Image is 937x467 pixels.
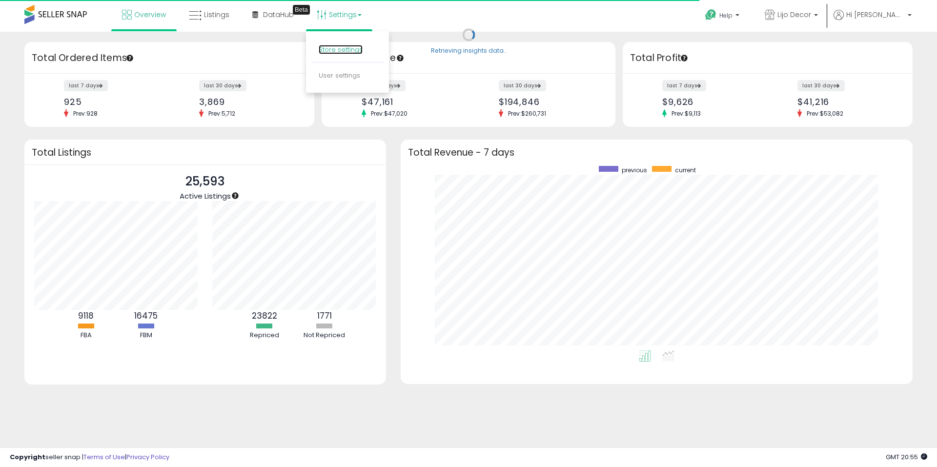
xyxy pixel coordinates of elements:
[662,97,760,107] div: $9,626
[396,54,405,62] div: Tooltip anchor
[329,51,608,65] h3: Total Revenue
[503,109,551,118] span: Prev: $260,731
[697,1,749,32] a: Help
[705,9,717,21] i: Get Help
[499,97,598,107] div: $194,846
[68,109,102,118] span: Prev: 928
[499,80,546,91] label: last 30 days
[362,97,461,107] div: $47,161
[204,109,240,118] span: Prev: 5,712
[317,310,332,322] b: 1771
[263,10,294,20] span: DataHub
[134,310,158,322] b: 16475
[408,149,905,156] h3: Total Revenue - 7 days
[797,97,896,107] div: $41,216
[834,10,912,32] a: Hi [PERSON_NAME]
[630,51,905,65] h3: Total Profit
[680,54,689,62] div: Tooltip anchor
[204,10,229,20] span: Listings
[78,310,94,322] b: 9118
[662,80,706,91] label: last 7 days
[319,45,363,54] a: Store settings
[125,54,134,62] div: Tooltip anchor
[252,310,277,322] b: 23822
[846,10,905,20] span: Hi [PERSON_NAME]
[57,331,115,340] div: FBA
[675,166,696,174] span: current
[231,191,240,200] div: Tooltip anchor
[295,331,354,340] div: Not Repriced
[199,97,297,107] div: 3,869
[319,71,360,80] a: User settings
[64,80,108,91] label: last 7 days
[366,109,412,118] span: Prev: $47,020
[180,191,231,201] span: Active Listings
[32,149,379,156] h3: Total Listings
[235,331,294,340] div: Repriced
[64,97,162,107] div: 925
[719,11,733,20] span: Help
[777,10,811,20] span: Lijo Decor
[117,331,175,340] div: FBM
[293,5,310,15] div: Tooltip anchor
[622,166,647,174] span: previous
[431,47,507,56] div: Retrieving insights data..
[180,172,231,191] p: 25,593
[32,51,307,65] h3: Total Ordered Items
[134,10,166,20] span: Overview
[199,80,246,91] label: last 30 days
[667,109,706,118] span: Prev: $9,113
[802,109,848,118] span: Prev: $53,082
[797,80,845,91] label: last 30 days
